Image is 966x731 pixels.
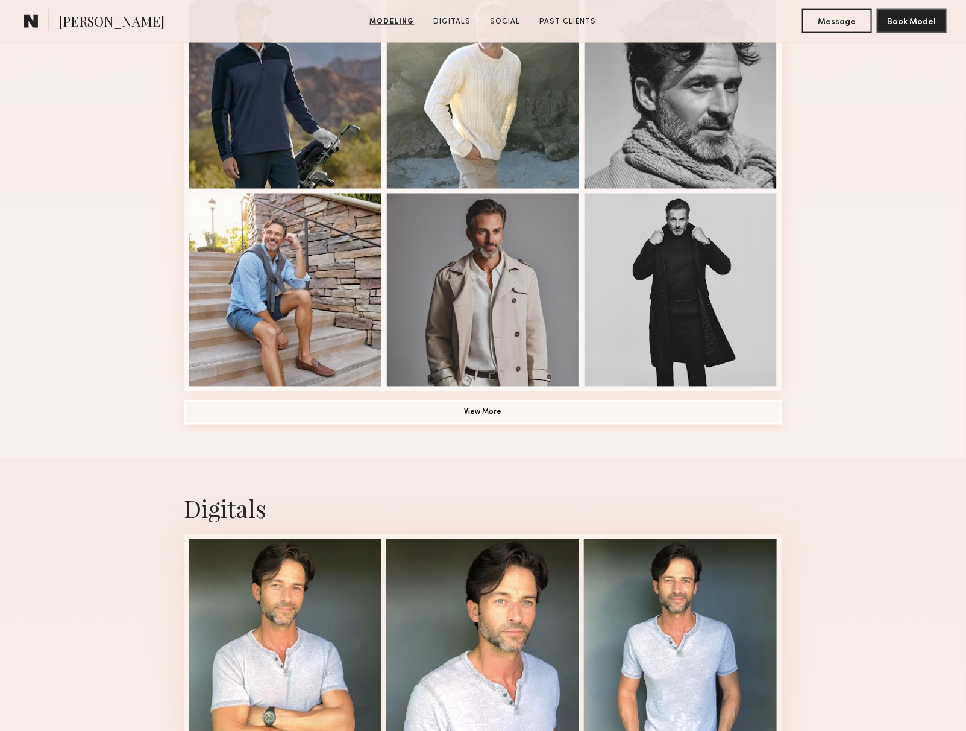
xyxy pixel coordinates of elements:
a: Social [486,16,525,27]
button: Message [802,9,872,33]
a: Modeling [365,16,419,27]
a: Book Model [877,16,947,26]
button: View More [184,400,782,425]
button: Book Model [877,9,947,33]
a: Past Clients [535,16,601,27]
span: [PERSON_NAME] [58,12,165,33]
div: Digitals [184,493,782,525]
a: Digitals [429,16,476,27]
